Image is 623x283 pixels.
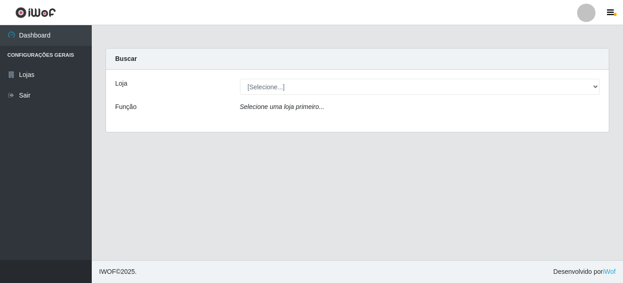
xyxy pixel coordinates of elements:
span: Desenvolvido por [553,267,616,277]
span: IWOF [99,268,116,275]
img: CoreUI Logo [15,7,56,18]
a: iWof [603,268,616,275]
label: Função [115,102,137,112]
strong: Buscar [115,55,137,62]
label: Loja [115,79,127,88]
i: Selecione uma loja primeiro... [240,103,324,110]
span: © 2025 . [99,267,137,277]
